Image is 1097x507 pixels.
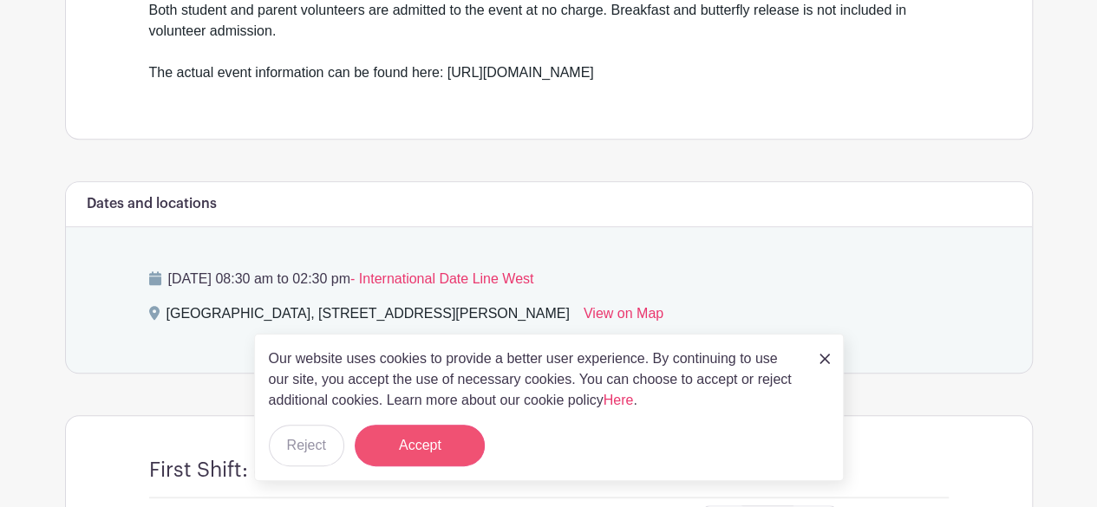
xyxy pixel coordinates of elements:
[269,425,344,466] button: Reject
[167,303,570,331] div: [GEOGRAPHIC_DATA], [STREET_ADDRESS][PERSON_NAME]
[355,425,485,466] button: Accept
[87,196,217,212] h6: Dates and locations
[149,458,386,483] h4: First Shift: 8:30-11:30am
[604,393,634,407] a: Here
[269,348,801,411] p: Our website uses cookies to provide a better user experience. By continuing to use our site, you ...
[350,271,533,286] span: - International Date Line West
[819,354,830,364] img: close_button-5f87c8562297e5c2d7936805f587ecaba9071eb48480494691a3f1689db116b3.svg
[149,269,949,289] p: [DATE] 08:30 am to 02:30 pm
[584,303,663,331] a: View on Map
